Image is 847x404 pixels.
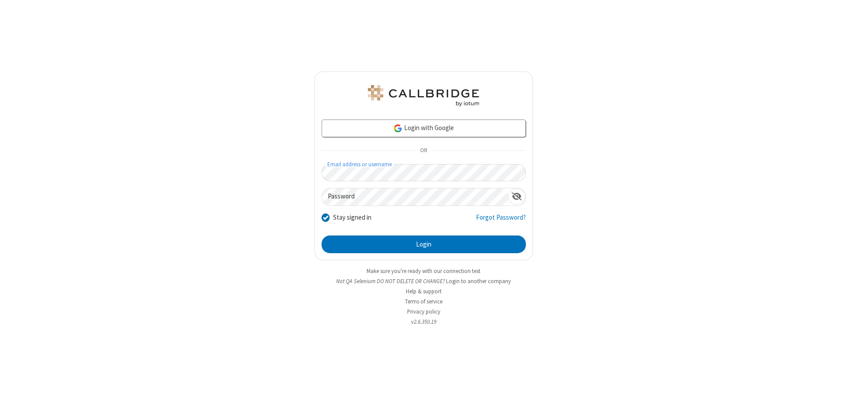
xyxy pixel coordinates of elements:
span: OR [416,145,431,157]
a: Make sure you're ready with our connection test [367,267,480,275]
iframe: Chat [825,381,840,398]
input: Password [322,188,508,206]
button: Login [322,236,526,253]
a: Terms of service [405,298,442,305]
a: Login with Google [322,120,526,137]
li: v2.6.350.19 [315,318,533,326]
a: Privacy policy [407,308,440,315]
a: Forgot Password? [476,213,526,229]
input: Email address or username [322,164,526,181]
li: Not QA Selenium DO NOT DELETE OR CHANGE? [315,277,533,285]
div: Show password [508,188,525,205]
img: google-icon.png [393,123,403,133]
label: Stay signed in [333,213,371,223]
button: Login to another company [446,277,511,285]
img: QA Selenium DO NOT DELETE OR CHANGE [366,85,481,106]
a: Help & support [406,288,442,295]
